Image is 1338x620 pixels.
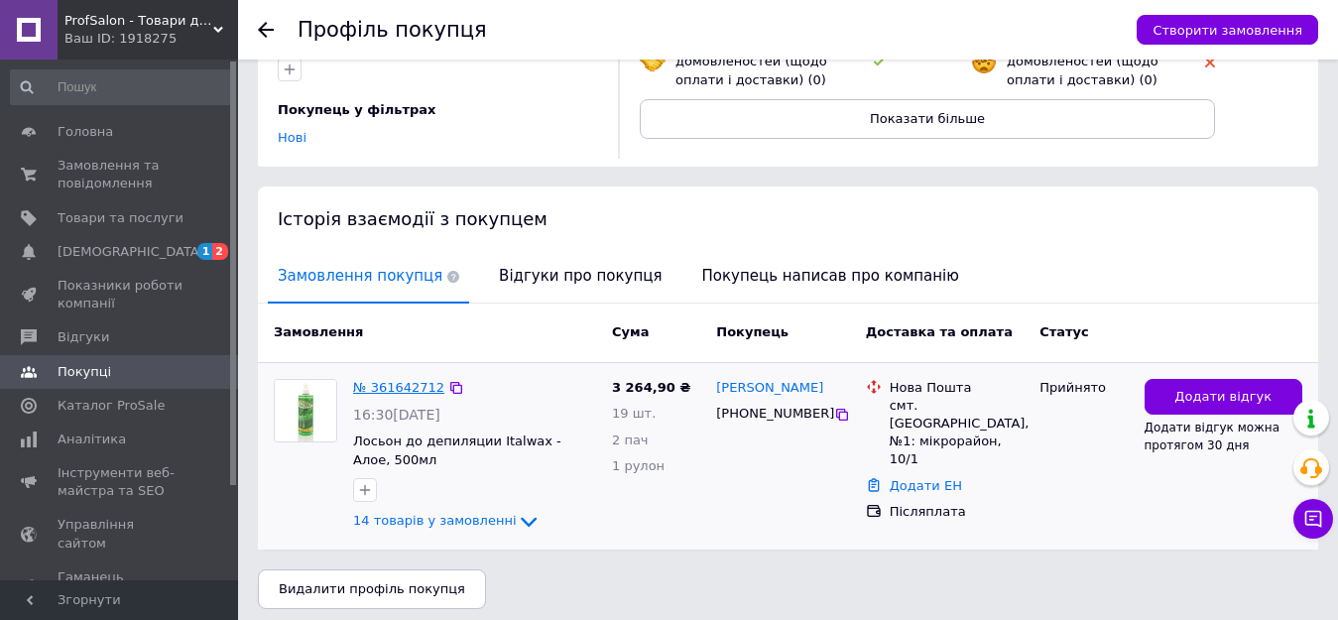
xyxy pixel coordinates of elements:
img: Фото товару [275,380,336,441]
span: 14 товарів у замовленні [353,513,517,528]
div: смт. [GEOGRAPHIC_DATA], №1: мікрорайон, 10/1 [890,397,1025,469]
span: Додати відгук [1174,388,1272,407]
span: 3 264,90 ₴ [612,380,690,395]
span: Замовлення [274,324,363,339]
input: Пошук [10,69,234,105]
img: rating-tag-type [1205,58,1215,67]
span: ProfSalon - Товари для професіоналів [64,12,213,30]
span: Покупці [58,363,111,381]
span: Відгуки [58,328,109,346]
div: [PHONE_NUMBER] [712,401,834,427]
span: Дотримується домовленостей (щодо оплати і доставки) (0) [675,36,827,86]
a: 14 товарів у замовленні [353,513,541,528]
a: Нові [278,130,306,145]
span: Головна [58,123,113,141]
span: Доставка та оплата [866,324,1013,339]
span: Історія взаємодії з покупцем [278,208,547,229]
button: Створити замовлення [1137,15,1318,45]
a: Додати ЕН [890,478,962,493]
span: Аналітика [58,431,126,448]
div: Післяплата [890,503,1025,521]
div: Ваш ID: 1918275 [64,30,238,48]
img: emoji [640,49,666,74]
a: Лосьон до депиляции Italwax - Алое, 500мл [353,434,561,467]
button: Видалити профіль покупця [258,569,486,609]
div: Повернутися назад [258,22,274,38]
button: Чат з покупцем [1293,499,1333,539]
span: Покупець написав про компанію [692,251,969,302]
span: Не дотримується домовленостей (щодо оплати і доставки) (0) [1007,36,1158,86]
span: Товари та послуги [58,209,183,227]
span: Гаманець компанії [58,568,183,604]
span: 1 [197,243,213,260]
h1: Профіль покупця [298,18,487,42]
a: Фото товару [274,379,337,442]
span: Відгуки про покупця [489,251,671,302]
a: [PERSON_NAME] [716,379,823,398]
span: Показники роботи компанії [58,277,183,312]
a: № 361642712 [353,380,444,395]
div: Нова Пошта [890,379,1025,397]
span: Каталог ProSale [58,397,165,415]
img: emoji [971,49,997,74]
span: Замовлення та повідомлення [58,157,183,192]
span: [DEMOGRAPHIC_DATA] [58,243,204,261]
button: Додати відгук [1145,379,1303,416]
span: Видалити профіль покупця [279,581,465,596]
img: rating-tag-type [874,58,885,66]
span: Замовлення покупця [268,251,469,302]
span: Статус [1039,324,1089,339]
div: Прийнято [1039,379,1128,397]
span: 1 рулон [612,458,665,473]
span: 19 шт. [612,406,656,421]
span: 16:30[DATE] [353,407,440,423]
span: Інструменти веб-майстра та SEO [58,464,183,500]
span: Показати більше [870,111,985,126]
span: Cума [612,324,649,339]
span: Покупець [716,324,789,339]
span: Додати відгук можна протягом 30 дня [1145,421,1280,452]
button: Показати більше [640,99,1215,139]
div: Покупець у фільтрах [278,101,593,119]
span: Управління сайтом [58,516,183,552]
span: 2 [212,243,228,260]
span: Створити замовлення [1153,23,1302,38]
span: 2 пач [612,433,649,447]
